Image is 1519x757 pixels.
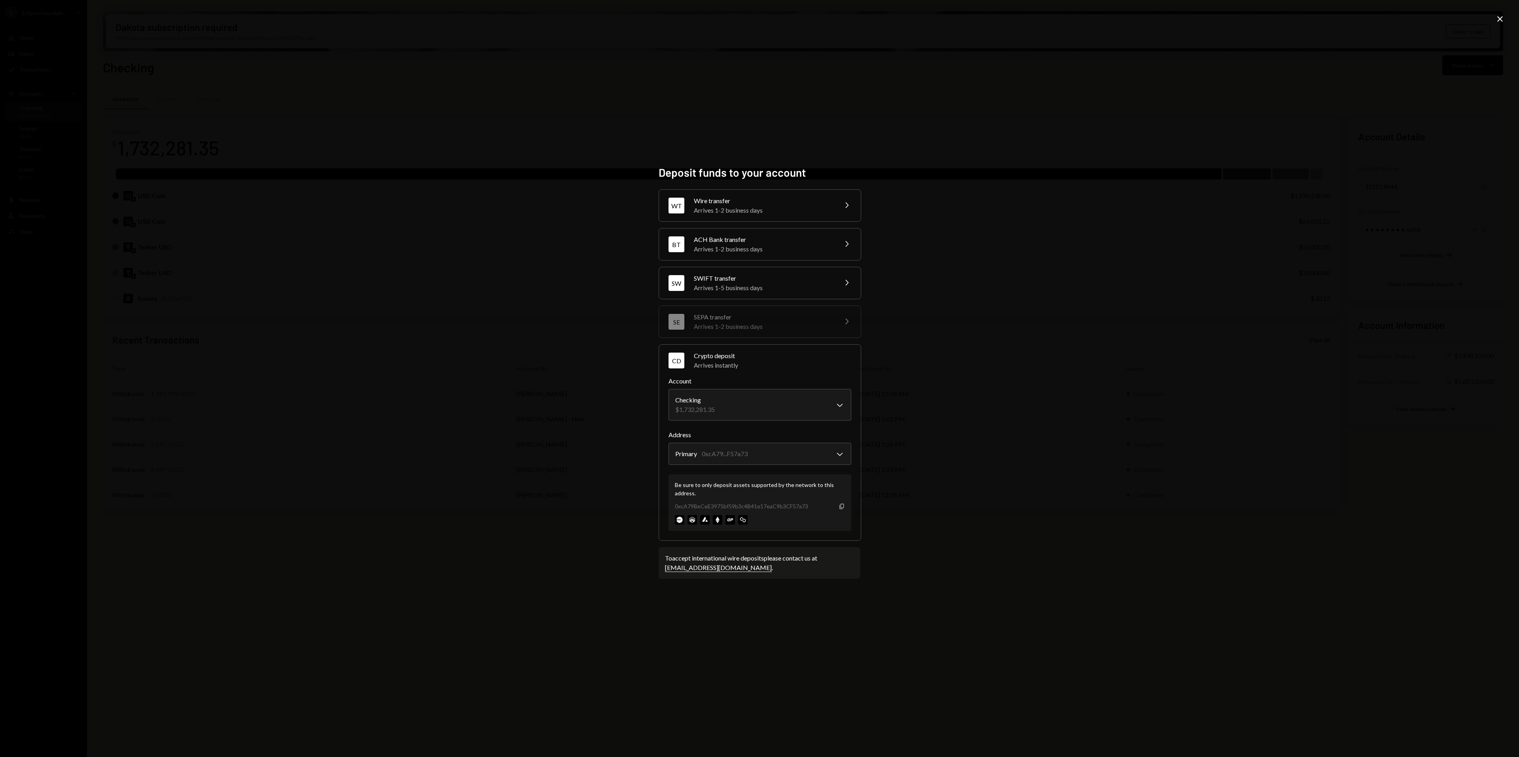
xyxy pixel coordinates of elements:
[675,515,684,525] img: base-mainnet
[665,553,854,572] div: To accept international wire deposits please contact us at .
[675,502,808,510] div: 0xcA79BeCeE3975bf59b3c4B41e17eaC9b3CF57a73
[659,345,861,376] button: CDCrypto depositArrives instantly
[659,228,861,260] button: BTACH Bank transferArrives 1-2 business days
[659,306,861,338] button: SESEPA transferArrives 1-2 business days
[675,481,845,497] div: Be sure to only deposit assets supported by the network to this address.
[659,165,860,180] h2: Deposit funds to your account
[659,190,861,221] button: WTWire transferArrives 1-2 business days
[694,235,832,244] div: ACH Bank transfer
[702,449,748,459] div: 0xcA79...F57a73
[665,564,772,572] a: [EMAIL_ADDRESS][DOMAIN_NAME]
[694,322,832,331] div: Arrives 1-2 business days
[688,515,697,525] img: arbitrum-mainnet
[694,244,832,254] div: Arrives 1-2 business days
[669,376,851,531] div: CDCrypto depositArrives instantly
[713,515,722,525] img: ethereum-mainnet
[669,275,684,291] div: SW
[669,314,684,330] div: SE
[669,236,684,252] div: BT
[694,351,851,361] div: Crypto deposit
[669,389,851,421] button: Account
[738,515,748,525] img: polygon-mainnet
[694,312,832,322] div: SEPA transfer
[694,283,832,293] div: Arrives 1-5 business days
[694,274,832,283] div: SWIFT transfer
[694,196,832,206] div: Wire transfer
[669,353,684,368] div: CD
[694,361,851,370] div: Arrives instantly
[669,443,851,465] button: Address
[669,376,851,386] label: Account
[725,515,735,525] img: optimism-mainnet
[669,430,851,440] label: Address
[694,206,832,215] div: Arrives 1-2 business days
[700,515,710,525] img: avalanche-mainnet
[659,267,861,299] button: SWSWIFT transferArrives 1-5 business days
[669,198,684,213] div: WT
